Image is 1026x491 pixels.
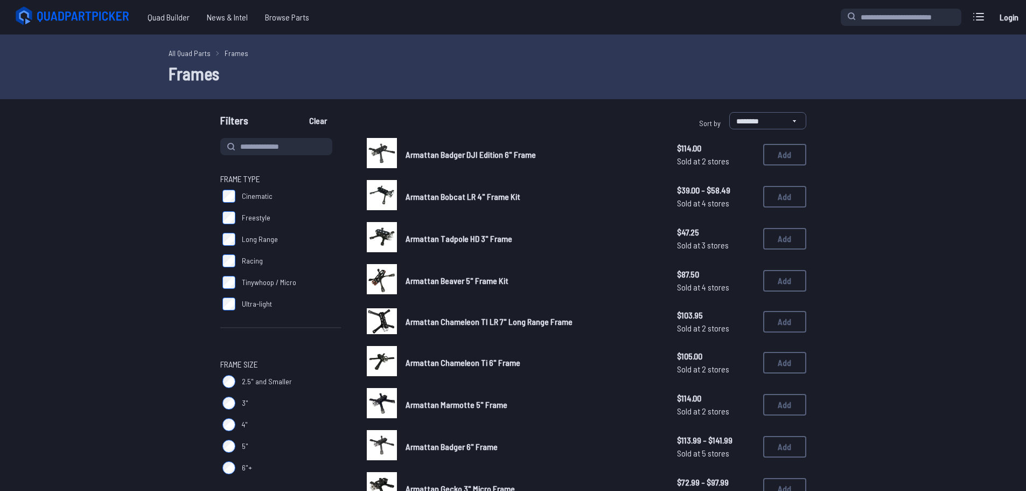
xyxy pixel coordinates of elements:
button: Add [763,186,806,208]
input: Racing [222,254,235,267]
a: Armattan Marmotte 5" Frame [406,398,660,411]
span: 6"+ [242,462,252,473]
a: Armattan Tadpole HD 3" Frame [406,232,660,245]
img: image [367,138,397,168]
span: 5" [242,441,248,452]
a: image [367,138,397,171]
button: Add [763,144,806,165]
span: Freestyle [242,212,270,223]
span: Armattan Bobcat LR 4" Frame Kit [406,191,520,202]
span: Armattan Chameleon Ti 6" Frame [406,357,520,368]
h1: Frames [169,60,858,86]
input: Freestyle [222,211,235,224]
a: News & Intel [198,6,256,28]
span: Sold at 3 stores [677,239,755,252]
span: 2.5" and Smaller [242,376,292,387]
button: Add [763,394,806,416]
select: Sort by [729,112,806,129]
span: Sold at 2 stores [677,363,755,376]
input: 2.5" and Smaller [222,375,235,388]
img: image [367,346,397,376]
button: Add [763,352,806,374]
span: Frame Type [220,172,260,185]
button: Add [763,311,806,333]
a: Armattan Bobcat LR 4" Frame Kit [406,190,660,203]
input: Tinywhoop / Micro [222,276,235,289]
span: Armattan Chameleon TI LR 7" Long Range Frame [406,316,573,327]
span: $103.95 [677,309,755,322]
span: Sold at 4 stores [677,281,755,294]
span: $87.50 [677,268,755,281]
span: $114.00 [677,392,755,405]
span: $105.00 [677,350,755,363]
img: image [367,430,397,460]
input: 6"+ [222,461,235,474]
input: 3" [222,397,235,410]
span: $113.99 - $141.99 [677,434,755,447]
img: image [367,180,397,210]
a: All Quad Parts [169,47,211,59]
span: Sold at 2 stores [677,155,755,168]
a: Browse Parts [256,6,318,28]
button: Add [763,436,806,458]
a: image [367,264,397,298]
span: Tinywhoop / Micro [242,277,296,288]
a: Armattan Chameleon Ti 6" Frame [406,356,660,369]
a: image [367,430,397,464]
a: Login [996,6,1022,28]
a: image [367,346,397,379]
button: Add [763,228,806,250]
span: $72.99 - $97.99 [677,476,755,489]
input: Ultra-light [222,298,235,310]
span: Armattan Beaver 5" Frame Kit [406,275,508,286]
span: Ultra-light [242,299,272,309]
button: Clear [300,112,336,129]
a: image [367,388,397,421]
input: Cinematic [222,190,235,203]
span: Racing [242,255,263,266]
input: 5" [222,440,235,453]
img: image [367,264,397,294]
a: image [367,180,397,213]
span: $114.00 [677,142,755,155]
span: Armattan Badger 6" Frame [406,441,498,452]
span: 4" [242,419,248,430]
a: image [367,306,397,337]
span: Armattan Marmotte 5" Frame [406,399,507,410]
span: $47.25 [677,226,755,239]
a: Armattan Badger 6" Frame [406,440,660,453]
span: Filters [220,112,248,134]
a: Armattan Badger DJI Edition 6" Frame [406,148,660,161]
a: Quad Builder [139,6,198,28]
span: Long Range [242,234,278,245]
span: Frame Size [220,358,258,371]
img: image [367,388,397,418]
span: Sold at 5 stores [677,447,755,460]
span: Cinematic [242,191,273,202]
img: image [367,308,397,334]
a: Armattan Beaver 5" Frame Kit [406,274,660,287]
a: Frames [225,47,248,59]
span: Armattan Tadpole HD 3" Frame [406,233,512,244]
span: Sold at 2 stores [677,322,755,335]
span: Armattan Badger DJI Edition 6" Frame [406,149,536,160]
a: image [367,222,397,255]
span: 3" [242,398,248,409]
button: Add [763,270,806,292]
input: Long Range [222,233,235,246]
span: Sold at 2 stores [677,405,755,418]
span: $39.00 - $58.49 [677,184,755,197]
a: Armattan Chameleon TI LR 7" Long Range Frame [406,315,660,328]
img: image [367,222,397,252]
span: Sold at 4 stores [677,197,755,210]
span: Sort by [699,119,721,128]
input: 4" [222,418,235,431]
